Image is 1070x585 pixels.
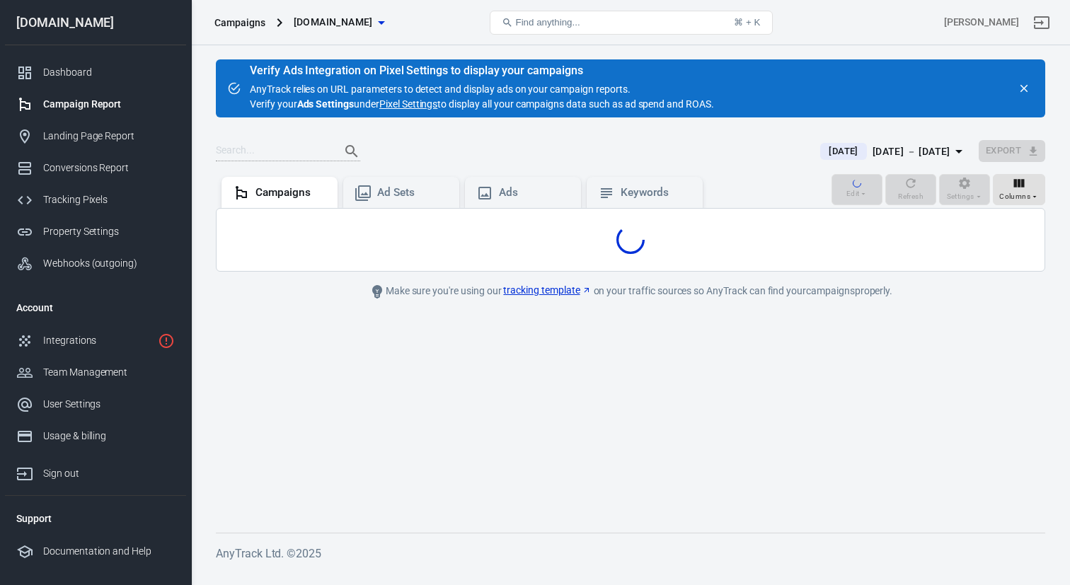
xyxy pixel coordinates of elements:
[5,184,186,216] a: Tracking Pixels
[255,185,326,200] div: Campaigns
[5,216,186,248] a: Property Settings
[43,97,175,112] div: Campaign Report
[379,97,437,112] a: Pixel Settings
[516,17,580,28] span: Find anything...
[999,190,1030,203] span: Columns
[944,15,1019,30] div: Account id: jKzc0AbW
[823,144,863,158] span: [DATE]
[5,420,186,452] a: Usage & billing
[377,185,448,200] div: Ad Sets
[43,224,175,239] div: Property Settings
[43,333,152,348] div: Integrations
[734,17,760,28] div: ⌘ + K
[250,65,714,112] div: AnyTrack relies on URL parameters to detect and display ads on your campaign reports. Verify your...
[5,57,186,88] a: Dashboard
[43,161,175,175] div: Conversions Report
[5,16,186,29] div: [DOMAIN_NAME]
[621,185,691,200] div: Keywords
[5,291,186,325] li: Account
[5,248,186,279] a: Webhooks (outgoing)
[5,88,186,120] a: Campaign Report
[312,283,949,300] div: Make sure you're using our on your traffic sources so AnyTrack can find your campaigns properly.
[43,129,175,144] div: Landing Page Report
[43,397,175,412] div: User Settings
[43,256,175,271] div: Webhooks (outgoing)
[5,152,186,184] a: Conversions Report
[43,192,175,207] div: Tracking Pixels
[158,332,175,349] svg: 1 networks not verified yet
[5,388,186,420] a: User Settings
[490,11,773,35] button: Find anything...⌘ + K
[43,466,175,481] div: Sign out
[43,544,175,559] div: Documentation and Help
[503,283,591,298] a: tracking template
[216,142,329,161] input: Search...
[1025,6,1059,40] a: Sign out
[993,174,1045,205] button: Columns
[809,140,978,163] button: [DATE][DATE] － [DATE]
[499,185,570,200] div: Ads
[873,143,950,161] div: [DATE] － [DATE]
[297,98,355,110] strong: Ads Settings
[43,429,175,444] div: Usage & billing
[5,452,186,490] a: Sign out
[250,64,714,78] div: Verify Ads Integration on Pixel Settings to display your campaigns
[214,16,265,30] div: Campaigns
[5,120,186,152] a: Landing Page Report
[335,134,369,168] button: Search
[294,13,373,31] span: vitorama.com
[5,325,186,357] a: Integrations
[5,357,186,388] a: Team Management
[216,545,1045,562] h6: AnyTrack Ltd. © 2025
[43,365,175,380] div: Team Management
[1014,79,1034,98] button: close
[5,502,186,535] li: Support
[288,9,390,35] button: [DOMAIN_NAME]
[43,65,175,80] div: Dashboard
